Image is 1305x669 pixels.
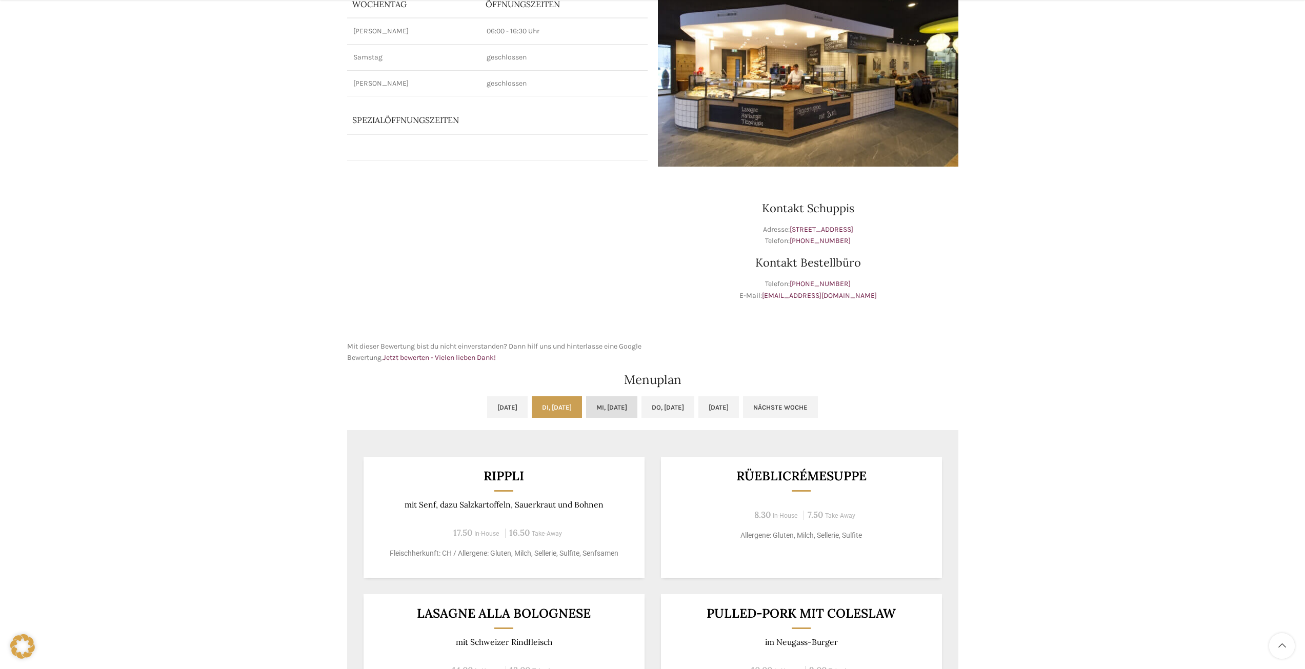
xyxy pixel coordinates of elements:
[487,396,528,418] a: [DATE]
[353,26,474,36] p: [PERSON_NAME]
[347,374,958,386] h2: Menuplan
[586,396,637,418] a: Mi, [DATE]
[1269,633,1295,659] a: Scroll to top button
[532,530,562,537] span: Take-Away
[376,607,632,620] h3: LASAGNE ALLA BOLOGNESE
[762,291,877,300] a: [EMAIL_ADDRESS][DOMAIN_NAME]
[487,26,641,36] p: 06:00 - 16:30 Uhr
[673,637,929,647] p: im Neugass-Burger
[673,470,929,482] h3: Rüeblicrémesuppe
[376,548,632,559] p: Fleischherkunft: CH / Allergene: Gluten, Milch, Sellerie, Sulfite, Senfsamen
[376,637,632,647] p: mit Schweizer Rindfleisch
[532,396,582,418] a: Di, [DATE]
[376,500,632,510] p: mit Senf, dazu Salzkartoffeln, Sauerkraut und Bohnen
[698,396,739,418] a: [DATE]
[641,396,694,418] a: Do, [DATE]
[658,224,958,247] p: Adresse: Telefon:
[383,353,496,362] a: Jetzt bewerten - Vielen lieben Dank!
[453,527,472,538] span: 17.50
[658,257,958,268] h3: Kontakt Bestellbüro
[790,236,851,245] a: [PHONE_NUMBER]
[773,512,798,519] span: In-House
[673,607,929,620] h3: Pulled-Pork mit Coleslaw
[353,78,474,89] p: [PERSON_NAME]
[790,225,853,234] a: [STREET_ADDRESS]
[658,278,958,301] p: Telefon: E-Mail:
[487,78,641,89] p: geschlossen
[754,509,771,520] span: 8.30
[825,512,855,519] span: Take-Away
[673,530,929,541] p: Allergene: Gluten, Milch, Sellerie, Sulfite
[474,530,499,537] span: In-House
[347,177,648,331] iframe: schwyter schuppis
[376,470,632,482] h3: Rippli
[347,341,648,364] p: Mit dieser Bewertung bist du nicht einverstanden? Dann hilf uns und hinterlasse eine Google Bewer...
[808,509,823,520] span: 7.50
[487,52,641,63] p: geschlossen
[658,202,958,214] h3: Kontakt Schuppis
[790,279,851,288] a: [PHONE_NUMBER]
[353,52,474,63] p: Samstag
[743,396,818,418] a: Nächste Woche
[509,527,530,538] span: 16.50
[352,114,593,126] p: Spezialöffnungszeiten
